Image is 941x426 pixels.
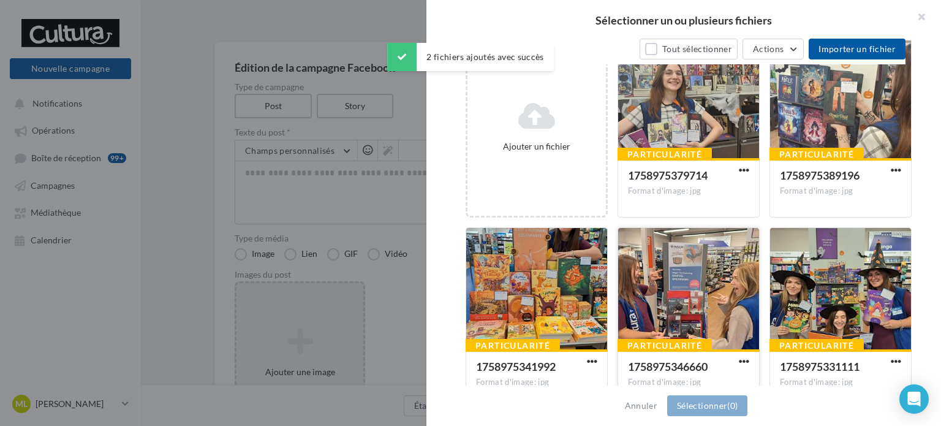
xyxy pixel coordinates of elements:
[446,15,921,26] h2: Sélectionner un ou plusieurs fichiers
[620,398,662,413] button: Annuler
[466,339,560,352] div: Particularité
[667,395,747,416] button: Sélectionner(0)
[640,39,738,59] button: Tout sélectionner
[780,186,901,197] div: Format d'image: jpg
[476,360,556,373] span: 1758975341992
[780,377,901,388] div: Format d'image: jpg
[809,39,905,59] button: Importer un fichier
[628,186,749,197] div: Format d'image: jpg
[387,43,554,71] div: 2 fichiers ajoutés avec succès
[769,148,864,161] div: Particularité
[753,44,784,54] span: Actions
[472,140,601,153] div: Ajouter un fichier
[780,360,860,373] span: 1758975331111
[727,400,738,411] span: (0)
[769,339,864,352] div: Particularité
[628,169,708,182] span: 1758975379714
[628,377,749,388] div: Format d'image: jpg
[618,339,712,352] div: Particularité
[618,148,712,161] div: Particularité
[628,360,708,373] span: 1758975346660
[899,384,929,414] div: Open Intercom Messenger
[818,44,896,54] span: Importer un fichier
[780,169,860,182] span: 1758975389196
[743,39,804,59] button: Actions
[476,377,597,388] div: Format d'image: jpg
